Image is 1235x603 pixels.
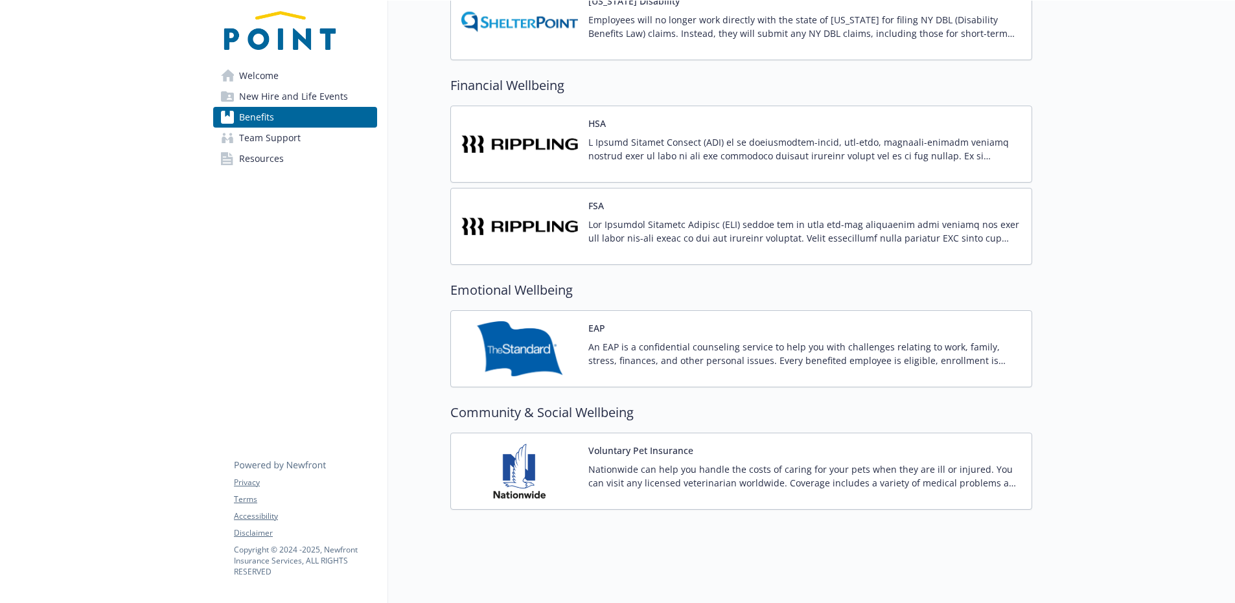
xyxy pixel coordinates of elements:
p: L Ipsumd Sitamet Consect (ADI) el se doeiusmodtem-incid, utl-etdo, magnaali-enimadm veniamq nostr... [588,135,1021,163]
p: Copyright © 2024 - 2025 , Newfront Insurance Services, ALL RIGHTS RESERVED [234,544,376,577]
p: An EAP is a confidential counseling service to help you with challenges relating to work, family,... [588,340,1021,367]
p: Lor Ipsumdol Sitametc Adipisc (ELI) seddoe tem in utla etd-mag aliquaenim admi veniamq nos exer u... [588,218,1021,245]
a: Benefits [213,107,377,128]
span: Welcome [239,65,279,86]
a: Disclaimer [234,527,376,539]
button: FSA [588,199,604,212]
a: Team Support [213,128,377,148]
button: HSA [588,117,606,130]
h2: Financial Wellbeing [450,76,1032,95]
img: Nationwide Pet Insurance carrier logo [461,444,578,499]
button: Voluntary Pet Insurance [588,444,693,457]
span: New Hire and Life Events [239,86,348,107]
a: Resources [213,148,377,169]
span: Benefits [239,107,274,128]
img: Rippling carrier logo [461,117,578,172]
p: Employees will no longer work directly with the state of [US_STATE] for filing NY DBL (Disability... [588,13,1021,40]
span: Team Support [239,128,301,148]
p: Nationwide can help you handle the costs of caring for your pets when they are ill or injured. Yo... [588,462,1021,490]
h2: Community & Social Wellbeing [450,403,1032,422]
img: Rippling carrier logo [461,199,578,254]
img: Standard Insurance Company carrier logo [461,321,578,376]
button: EAP [588,321,605,335]
a: New Hire and Life Events [213,86,377,107]
a: Privacy [234,477,376,488]
h2: Emotional Wellbeing [450,280,1032,300]
span: Resources [239,148,284,169]
a: Terms [234,494,376,505]
a: Welcome [213,65,377,86]
a: Accessibility [234,510,376,522]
